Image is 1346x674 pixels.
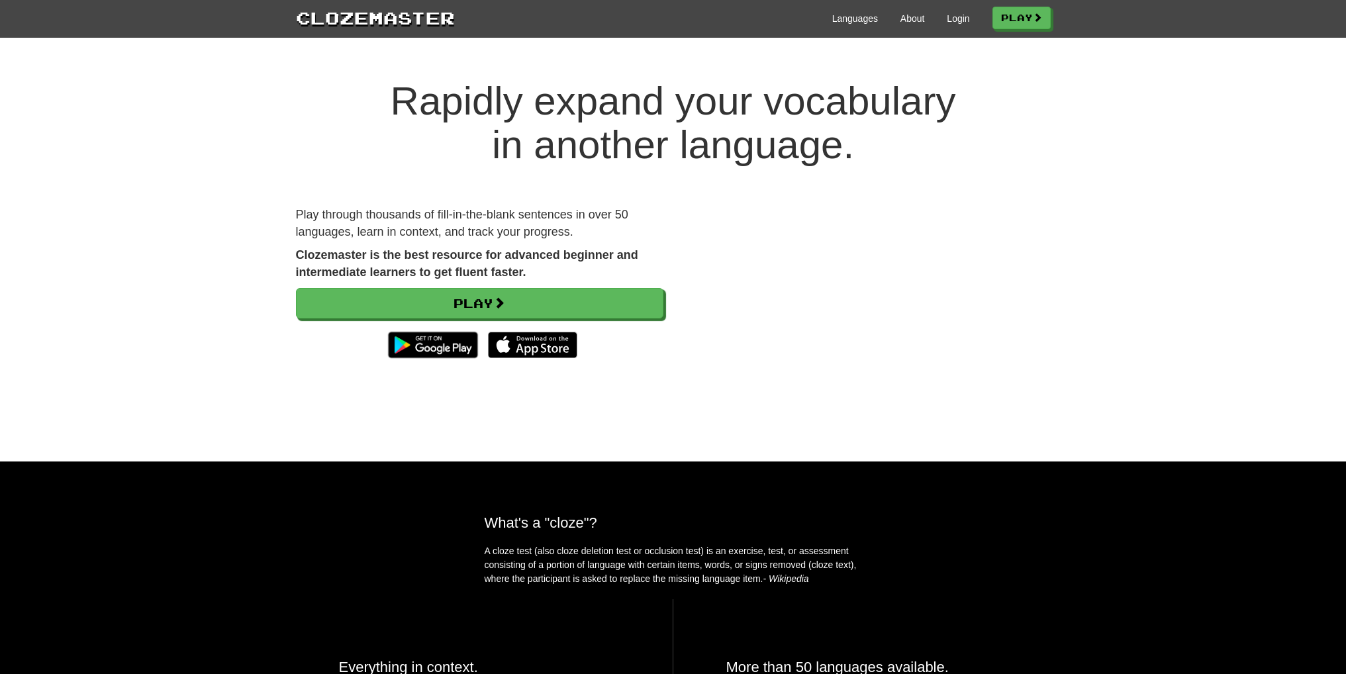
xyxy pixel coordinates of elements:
a: Clozemaster [296,5,455,30]
a: About [900,12,925,25]
img: Get it on Google Play [381,325,484,365]
p: A cloze test (also cloze deletion test or occlusion test) is an exercise, test, or assessment con... [485,544,862,586]
a: Languages [832,12,878,25]
em: - Wikipedia [763,573,809,584]
a: Play [992,7,1051,29]
strong: Clozemaster is the best resource for advanced beginner and intermediate learners to get fluent fa... [296,248,638,279]
p: Play through thousands of fill-in-the-blank sentences in over 50 languages, learn in context, and... [296,207,663,240]
a: Login [947,12,969,25]
h2: What's a "cloze"? [485,514,862,531]
a: Play [296,288,663,318]
img: Download_on_the_App_Store_Badge_US-UK_135x40-25178aeef6eb6b83b96f5f2d004eda3bffbb37122de64afbaef7... [488,332,577,358]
